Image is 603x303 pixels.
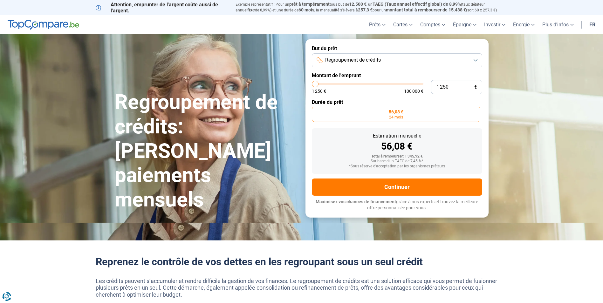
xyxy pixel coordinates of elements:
[416,15,449,34] a: Comptes
[317,164,477,169] div: *Sous réserve d'acceptation par les organismes prêteurs
[386,7,466,12] span: montant total à rembourser de 15.438 €
[358,7,373,12] span: 257,3 €
[389,15,416,34] a: Cartes
[289,2,330,7] span: prêt à tempérament
[298,7,314,12] span: 60 mois
[247,7,255,12] span: fixe
[96,278,508,298] p: Les crédits peuvent s’accumuler et rendre difficile la gestion de vos finances. Le regroupement d...
[586,15,599,34] a: fr
[365,15,389,34] a: Prêts
[115,90,298,212] h1: Regroupement de crédits: [PERSON_NAME] paiements mensuels
[96,256,508,268] h2: Reprenez le contrôle de vos dettes en les regroupant sous un seul crédit
[317,159,477,164] div: Sur base d'un TAEG de 7,45 %*
[449,15,480,34] a: Épargne
[96,2,228,14] p: Attention, emprunter de l'argent coûte aussi de l'argent.
[538,15,578,34] a: Plus d'infos
[480,15,509,34] a: Investir
[389,110,403,114] span: 56,08 €
[312,72,482,78] label: Montant de l'emprunt
[389,115,403,119] span: 24 mois
[373,2,461,7] span: TAEG (Taux annuel effectif global) de 8,99%
[312,99,482,105] label: Durée du prêt
[317,133,477,138] div: Estimation mensuelle
[312,45,482,51] label: But du prêt
[312,178,482,196] button: Continuer
[8,20,79,30] img: TopCompare
[317,142,477,151] div: 56,08 €
[404,89,423,93] span: 100 000 €
[474,84,477,90] span: €
[312,89,326,93] span: 1 250 €
[312,53,482,67] button: Regroupement de crédits
[317,154,477,159] div: Total à rembourser: 1 345,92 €
[325,57,381,64] span: Regroupement de crédits
[509,15,538,34] a: Énergie
[312,199,482,211] p: grâce à nos experts et trouvez la meilleure offre personnalisée pour vous.
[316,199,396,204] span: Maximisez vos chances de financement
[349,2,367,7] span: 12.500 €
[236,2,508,13] p: Exemple représentatif : Pour un tous but de , un (taux débiteur annuel de 8,99%) et une durée de ...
